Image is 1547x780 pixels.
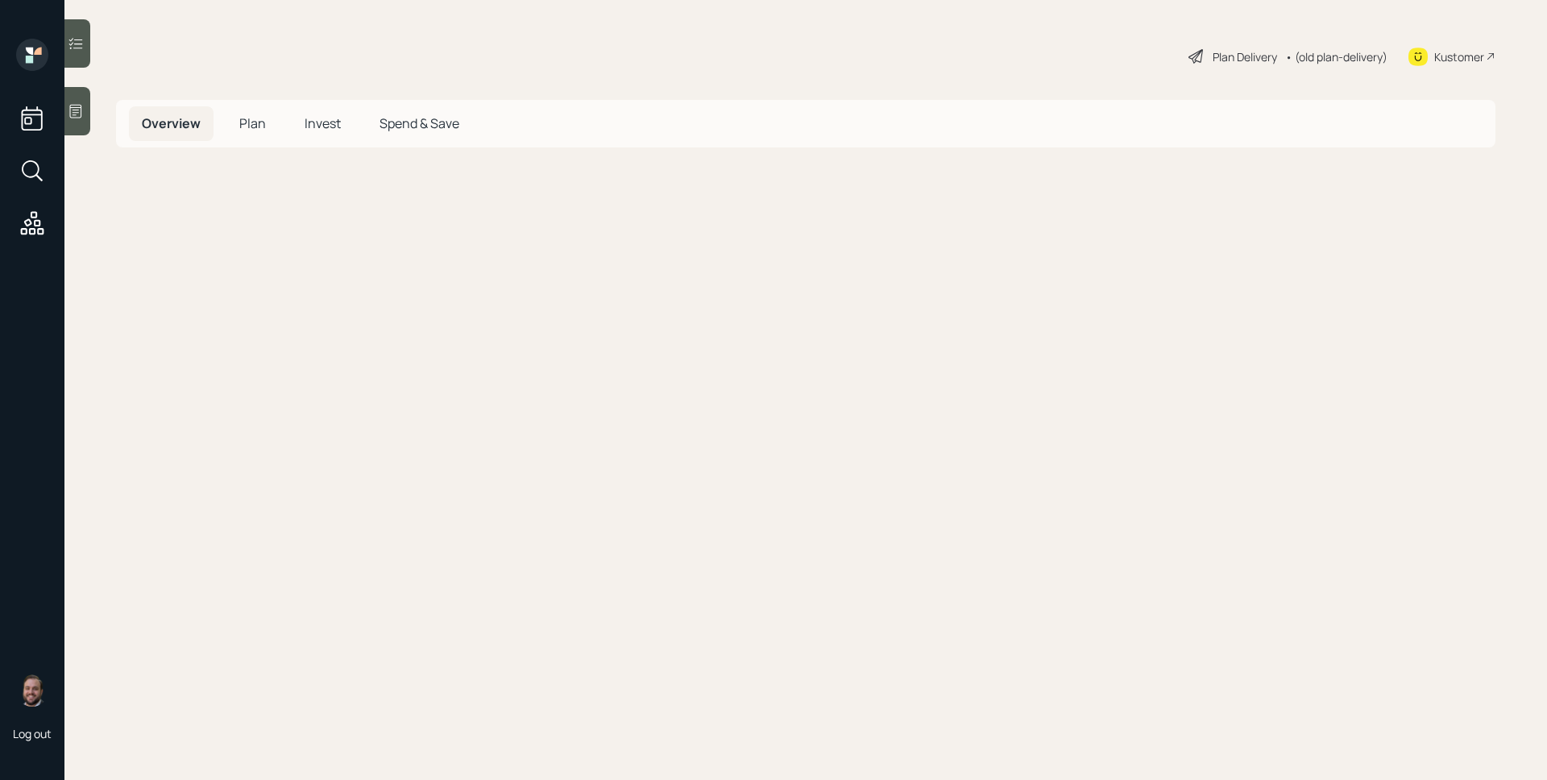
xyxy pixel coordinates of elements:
[142,114,201,132] span: Overview
[16,674,48,707] img: james-distasi-headshot.png
[305,114,341,132] span: Invest
[1285,48,1387,65] div: • (old plan-delivery)
[1213,48,1277,65] div: Plan Delivery
[13,726,52,741] div: Log out
[1434,48,1484,65] div: Kustomer
[239,114,266,132] span: Plan
[379,114,459,132] span: Spend & Save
